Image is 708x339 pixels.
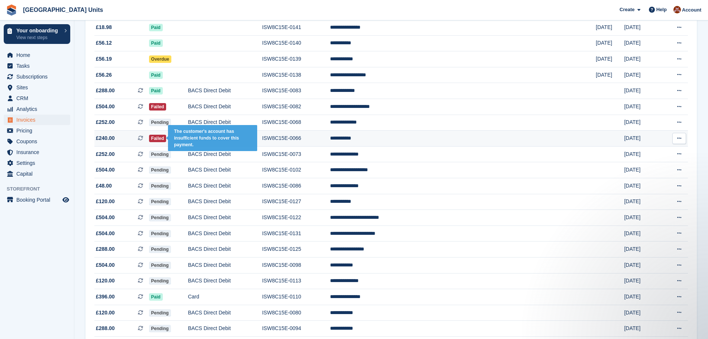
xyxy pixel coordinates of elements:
td: BACS Direct Debit [188,162,262,178]
td: [DATE] [624,210,661,226]
td: [DATE] [624,194,661,210]
span: Pending [149,214,171,221]
td: BACS Direct Debit [188,257,262,273]
span: Pending [149,309,171,317]
a: menu [4,136,70,147]
td: ISW8C15E-0098 [262,257,330,273]
td: Card [188,289,262,305]
span: Paid [149,71,163,79]
td: [DATE] [624,178,661,194]
td: [DATE] [624,146,661,162]
span: £240.00 [96,134,115,142]
span: £504.00 [96,103,115,111]
span: Paid [149,24,163,31]
img: Laura Clinnick [673,6,681,13]
td: BACS Direct Debit [188,99,262,115]
span: Settings [16,158,61,168]
td: BACS Direct Debit [188,194,262,210]
td: ISW8C15E-0125 [262,242,330,258]
span: Pending [149,166,171,174]
span: £504.00 [96,214,115,221]
td: BACS Direct Debit [188,305,262,321]
a: menu [4,169,70,179]
td: [DATE] [624,51,661,67]
span: Pricing [16,125,61,136]
a: menu [4,195,70,205]
span: Coupons [16,136,61,147]
span: Help [656,6,667,13]
td: ISW8C15E-0094 [262,321,330,337]
td: BACS Direct Debit [188,273,262,289]
span: £288.00 [96,245,115,253]
span: £252.00 [96,150,115,158]
span: £504.00 [96,261,115,269]
span: Storefront [7,185,74,193]
td: [DATE] [624,99,661,115]
a: menu [4,158,70,168]
span: Pending [149,151,171,158]
td: [DATE] [624,162,661,178]
td: BACS Direct Debit [188,210,262,226]
span: Pending [149,230,171,237]
a: menu [4,50,70,60]
span: £56.19 [96,55,112,63]
span: Invoices [16,115,61,125]
td: [DATE] [596,51,624,67]
span: Failed [149,135,167,142]
span: Pending [149,246,171,253]
span: Home [16,50,61,60]
span: Pending [149,325,171,332]
span: Subscriptions [16,71,61,82]
span: £504.00 [96,166,115,174]
span: £56.12 [96,39,112,47]
td: BACS Direct Debit [188,178,262,194]
span: £252.00 [96,118,115,126]
td: ISW8C15E-0140 [262,35,330,51]
td: [DATE] [624,83,661,99]
td: ISW8C15E-0102 [262,162,330,178]
span: Insurance [16,147,61,157]
a: menu [4,82,70,93]
span: Pending [149,198,171,205]
span: Booking Portal [16,195,61,205]
img: stora-icon-8386f47178a22dfd0bd8f6a31ec36ba5ce8667c1dd55bd0f319d3a0aa187defe.svg [6,4,17,16]
td: ISW8C15E-0139 [262,51,330,67]
a: Your onboarding View next steps [4,24,70,44]
a: menu [4,125,70,136]
span: Sites [16,82,61,93]
td: ISW8C15E-0068 [262,115,330,131]
td: ISW8C15E-0113 [262,273,330,289]
td: [DATE] [624,289,661,305]
a: menu [4,71,70,82]
td: ISW8C15E-0127 [262,194,330,210]
td: ISW8C15E-0141 [262,20,330,36]
span: Paid [149,39,163,47]
a: menu [4,115,70,125]
td: BACS Direct Debit [188,146,262,162]
span: Tasks [16,61,61,71]
span: Paid [149,293,163,301]
a: menu [4,93,70,103]
a: menu [4,61,70,71]
td: ISW8C15E-0080 [262,305,330,321]
p: Your onboarding [16,28,61,33]
td: [DATE] [624,20,661,36]
span: Pending [149,277,171,285]
a: menu [4,147,70,157]
td: BACS Direct Debit [188,321,262,337]
span: Capital [16,169,61,179]
td: [DATE] [624,226,661,242]
td: [DATE] [624,67,661,83]
span: £288.00 [96,87,115,95]
span: £48.00 [96,182,112,190]
span: £18.98 [96,23,112,31]
td: [DATE] [624,242,661,258]
span: Paid [149,87,163,95]
td: ISW8C15E-0110 [262,289,330,305]
td: ISW8C15E-0066 [262,131,330,147]
td: [DATE] [624,305,661,321]
span: £288.00 [96,324,115,332]
td: BACS Direct Debit [188,226,262,242]
span: Pending [149,262,171,269]
td: [DATE] [624,35,661,51]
